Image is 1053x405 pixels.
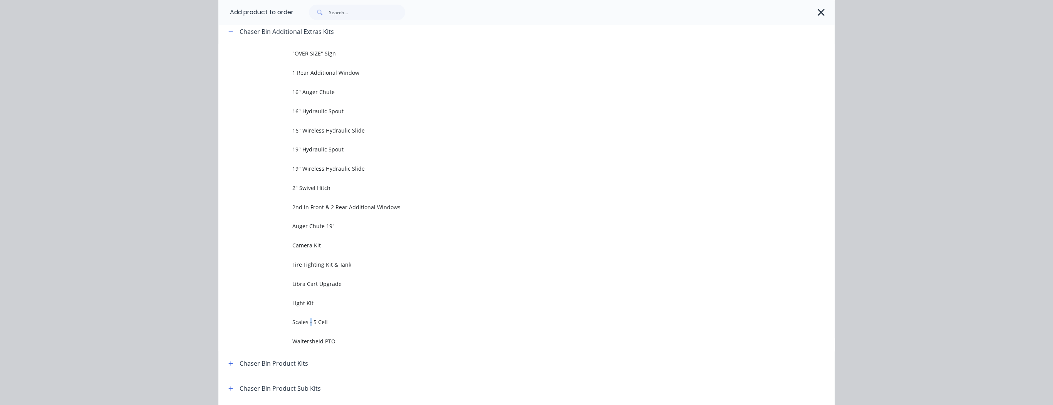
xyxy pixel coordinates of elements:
[292,184,726,192] span: 2" Swivel Hitch
[240,359,308,368] div: Chaser Bin Product Kits
[292,69,726,77] span: 1 Rear Additional Window
[292,203,726,211] span: 2nd in Front & 2 Rear Additional Windows
[292,337,726,345] span: Waltersheid PTO
[240,384,321,393] div: Chaser Bin Product Sub Kits
[329,5,405,20] input: Search...
[292,318,726,326] span: Scales - 5 Cell
[292,88,726,96] span: 16" Auger Chute
[292,241,726,249] span: Camera Kit
[292,145,726,153] span: 19" Hydraulic Spout
[292,107,726,115] span: 16" Hydraulic Spout
[292,222,726,230] span: Auger Chute 19"
[292,299,726,307] span: Light Kit
[240,27,334,36] div: Chaser Bin Additional Extras Kits
[292,165,726,173] span: 19" Wireless Hydraulic Slide
[292,260,726,269] span: Fire Fighting Kit & Tank
[292,49,726,57] span: "OVER SIZE" Sign
[292,126,726,134] span: 16" Wireless Hydraulic Slide
[292,280,726,288] span: Libra Cart Upgrade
